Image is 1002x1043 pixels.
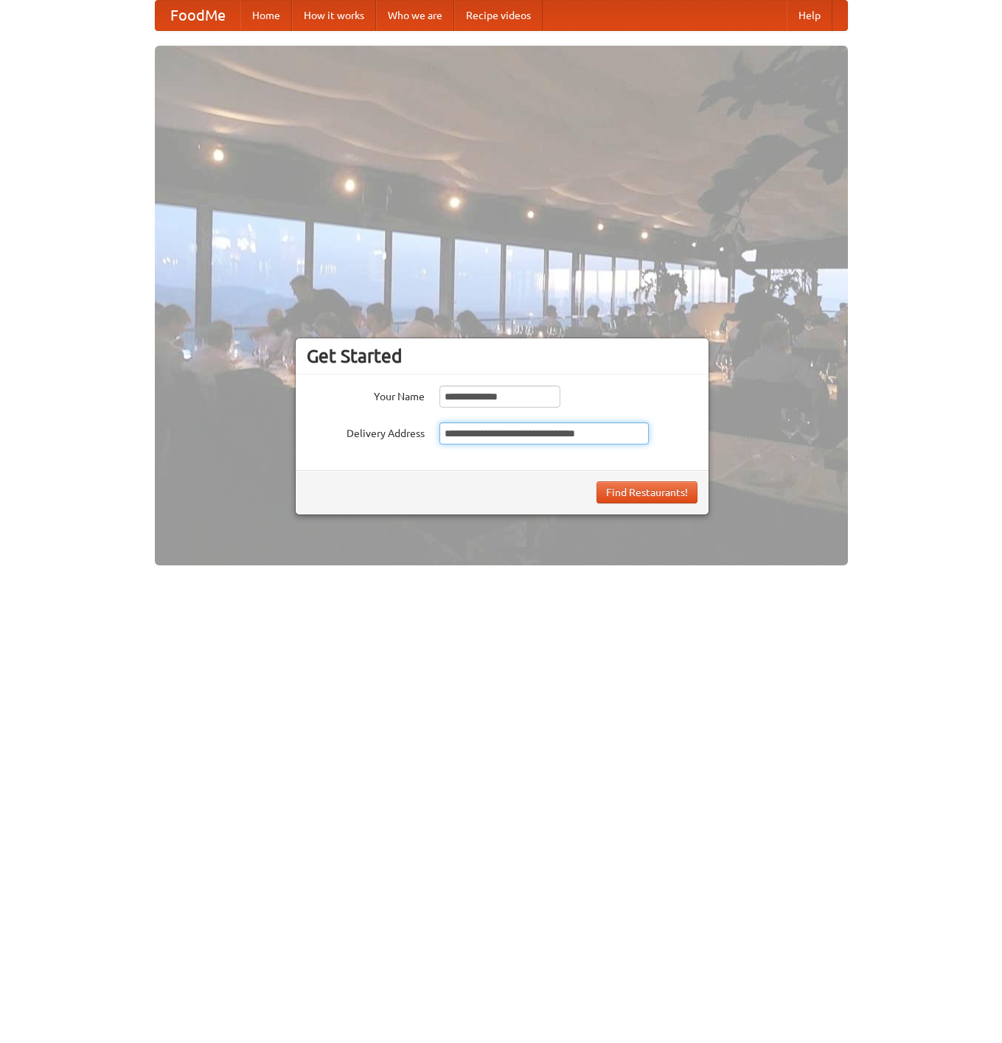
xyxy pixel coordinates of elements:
a: Help [787,1,832,30]
a: Who we are [376,1,454,30]
button: Find Restaurants! [596,481,697,503]
h3: Get Started [307,345,697,367]
label: Your Name [307,386,425,404]
a: Recipe videos [454,1,543,30]
label: Delivery Address [307,422,425,441]
a: How it works [292,1,376,30]
a: Home [240,1,292,30]
a: FoodMe [156,1,240,30]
